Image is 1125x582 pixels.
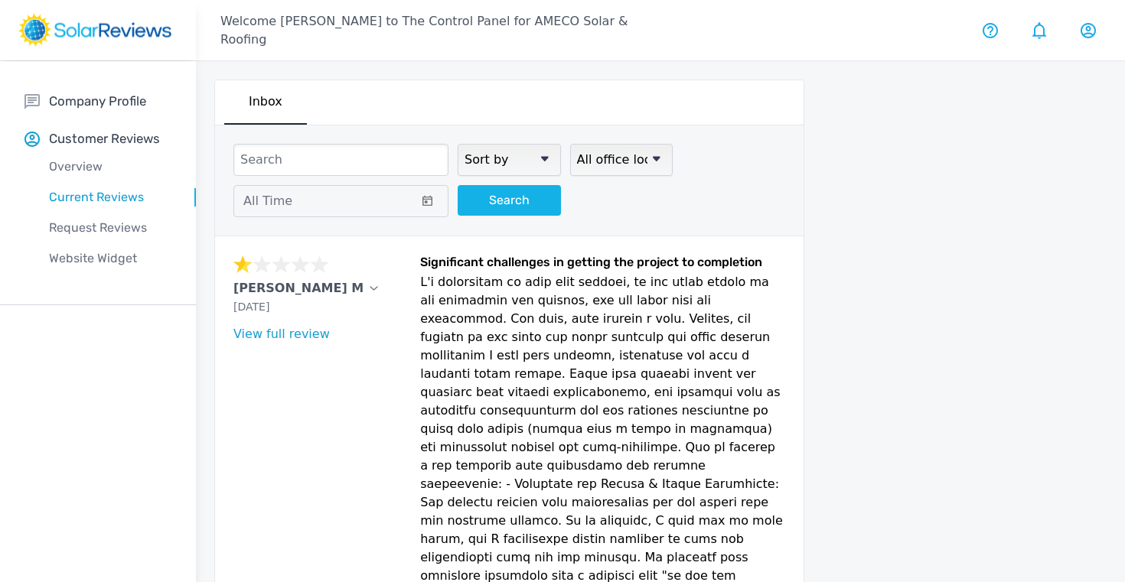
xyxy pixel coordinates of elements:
[49,92,146,111] p: Company Profile
[24,213,196,243] a: Request Reviews
[24,249,196,268] p: Website Widget
[233,185,448,217] button: All Time
[49,129,160,148] p: Customer Reviews
[24,158,196,176] p: Overview
[458,185,561,216] button: Search
[24,182,196,213] a: Current Reviews
[233,327,330,341] a: View full review
[24,188,196,206] p: Current Reviews
[233,279,364,298] p: [PERSON_NAME] M
[233,144,448,176] input: Search
[243,193,292,208] span: All Time
[24,151,196,182] a: Overview
[220,12,660,49] p: Welcome [PERSON_NAME] to The Control Panel for AMECO Solar & Roofing
[249,93,282,111] p: Inbox
[24,219,196,237] p: Request Reviews
[420,255,784,273] h6: Significant challenges in getting the project to completion
[233,301,269,313] span: [DATE]
[24,243,196,274] a: Website Widget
